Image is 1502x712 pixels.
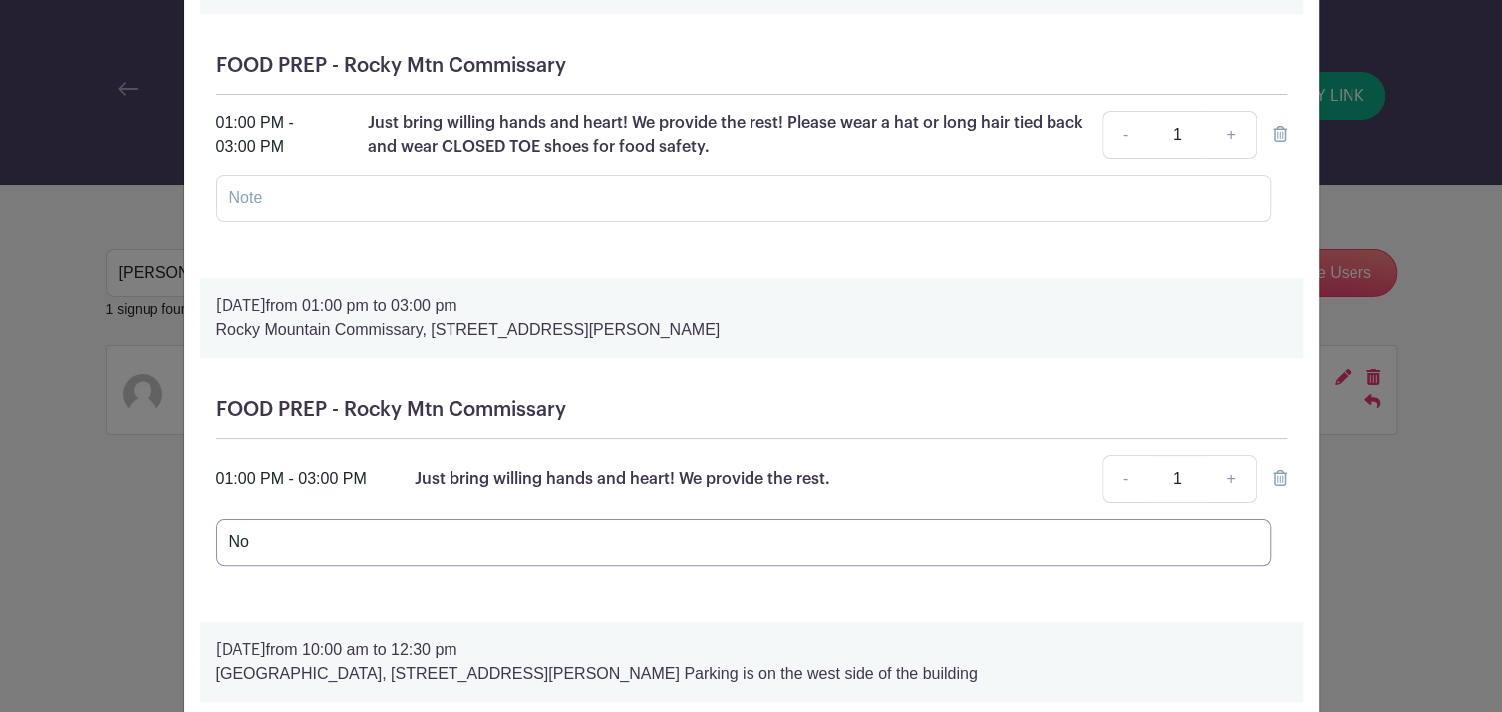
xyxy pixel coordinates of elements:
[216,111,321,159] div: 01:00 PM - 03:00 PM
[1102,111,1148,159] a: -
[216,298,266,314] strong: [DATE]
[216,294,1287,318] p: from 01:00 pm to 03:00 pm
[216,642,266,658] strong: [DATE]
[216,467,367,491] div: 01:00 PM - 03:00 PM
[216,662,1287,686] p: [GEOGRAPHIC_DATA], [STREET_ADDRESS][PERSON_NAME] Parking is on the west side of the building
[216,175,1271,222] input: Note
[216,54,1287,78] h5: FOOD PREP - Rocky Mtn Commissary
[368,111,1102,159] p: Just bring willing hands and heart! We provide the rest! Please wear a hat or long hair tied back...
[216,519,1271,566] input: Note
[216,318,1287,342] p: Rocky Mountain Commissary, [STREET_ADDRESS][PERSON_NAME]
[216,398,1287,422] h5: FOOD PREP - Rocky Mtn Commissary
[1206,111,1256,159] a: +
[1206,455,1256,503] a: +
[216,638,1287,662] p: from 10:00 am to 12:30 pm
[1102,455,1148,503] a: -
[415,467,830,491] p: Just bring willing hands and heart! We provide the rest.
